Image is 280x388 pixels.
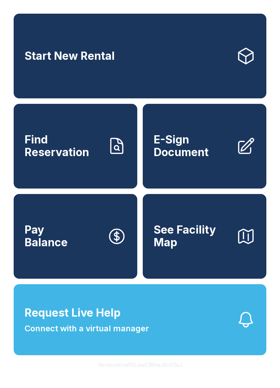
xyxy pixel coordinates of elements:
span: See Facility Map [154,224,231,249]
button: VersionkrrefDLawElMlwz8nfSsJ [92,355,188,374]
a: Find Reservation [14,104,137,189]
span: Find Reservation [25,134,102,158]
a: Start New Rental [14,14,266,98]
span: Start New Rental [25,50,115,63]
button: PayBalance [14,194,137,279]
a: E-Sign Document [143,104,266,189]
span: Request Live Help [25,305,121,321]
button: See Facility Map [143,194,266,279]
span: E-Sign Document [154,134,231,158]
span: Connect with a virtual manager [25,322,149,335]
button: Request Live HelpConnect with a virtual manager [14,284,266,355]
span: Pay Balance [25,224,68,249]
